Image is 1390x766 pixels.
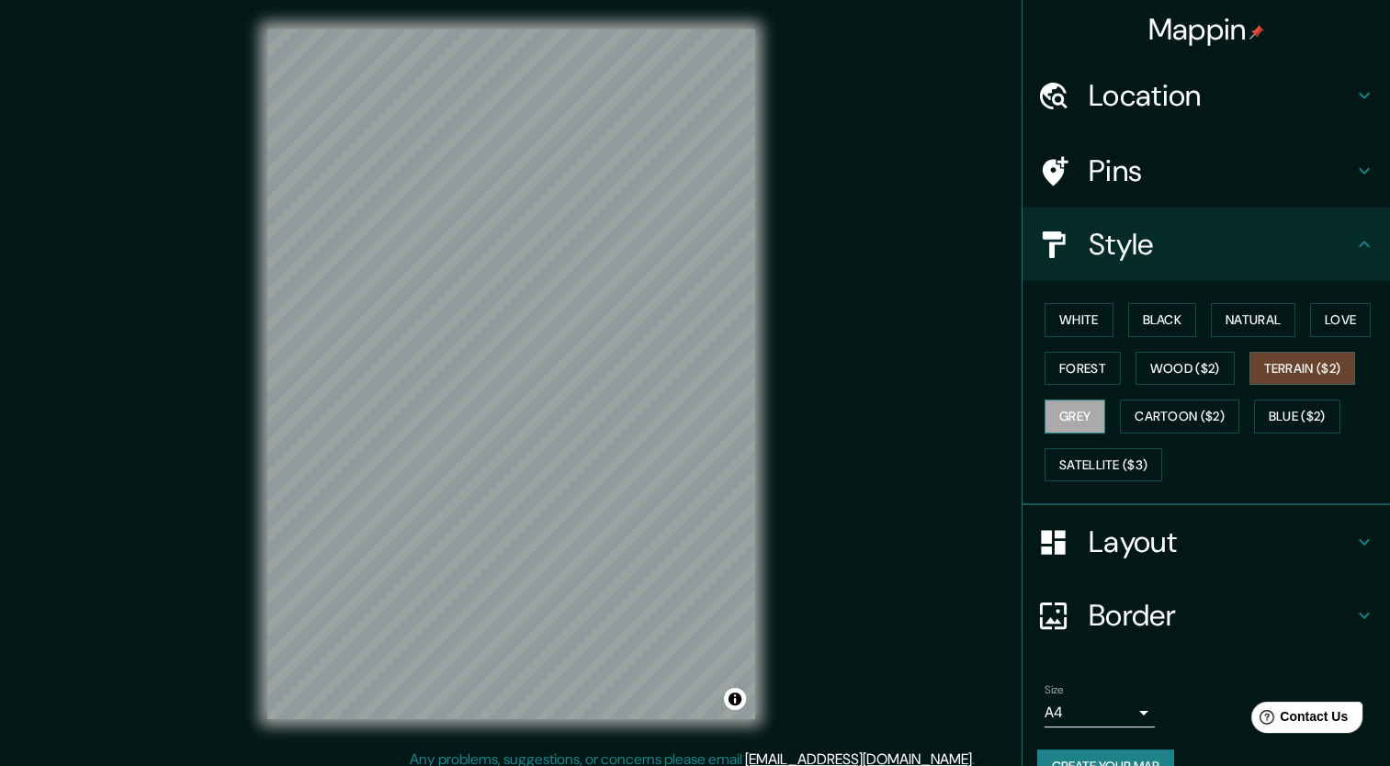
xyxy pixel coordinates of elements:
[1023,505,1390,579] div: Layout
[724,688,746,710] button: Toggle attribution
[1120,400,1239,434] button: Cartoon ($2)
[1089,597,1353,634] h4: Border
[1136,352,1235,386] button: Wood ($2)
[1226,694,1370,746] iframe: Help widget launcher
[1023,208,1390,281] div: Style
[1045,682,1064,698] label: Size
[1045,352,1121,386] button: Forest
[1089,77,1353,114] h4: Location
[1249,25,1264,39] img: pin-icon.png
[1045,303,1113,337] button: White
[1023,59,1390,132] div: Location
[1045,698,1155,727] div: A4
[1089,524,1353,560] h4: Layout
[1128,303,1197,337] button: Black
[1148,11,1265,48] h4: Mappin
[267,29,755,719] canvas: Map
[1023,134,1390,208] div: Pins
[1249,352,1356,386] button: Terrain ($2)
[1089,152,1353,189] h4: Pins
[1211,303,1295,337] button: Natural
[1310,303,1371,337] button: Love
[1045,448,1162,482] button: Satellite ($3)
[1089,226,1353,263] h4: Style
[1023,579,1390,652] div: Border
[1254,400,1340,434] button: Blue ($2)
[1045,400,1105,434] button: Grey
